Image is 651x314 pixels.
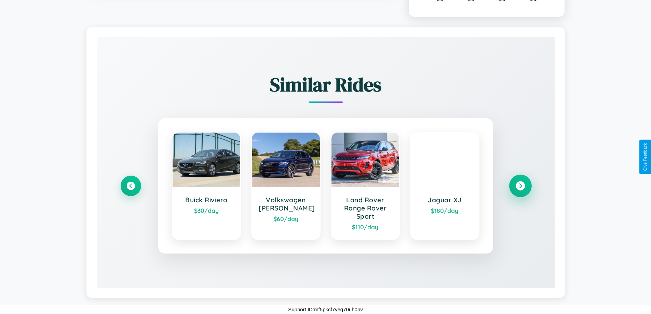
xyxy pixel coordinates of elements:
[121,71,531,98] h2: Similar Rides
[410,132,479,240] a: Jaguar XJ$180/day
[288,305,363,314] p: Support ID: mf5pkcf7yeq70uh0nv
[643,143,648,171] div: Give Feedback
[259,196,313,212] h3: Volkswagen [PERSON_NAME]
[338,223,393,231] div: $ 110 /day
[172,132,241,240] a: Buick Riviera$30/day
[418,207,472,214] div: $ 180 /day
[179,207,234,214] div: $ 30 /day
[331,132,400,240] a: Land Rover Range Rover Sport$110/day
[418,196,472,204] h3: Jaguar XJ
[338,196,393,220] h3: Land Rover Range Rover Sport
[179,196,234,204] h3: Buick Riviera
[259,215,313,222] div: $ 60 /day
[251,132,321,240] a: Volkswagen [PERSON_NAME]$60/day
